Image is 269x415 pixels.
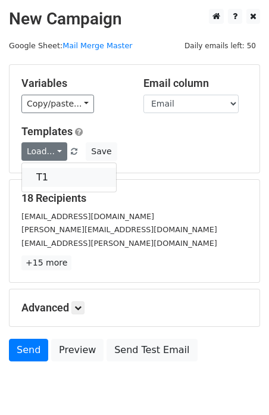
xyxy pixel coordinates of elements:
small: [EMAIL_ADDRESS][DOMAIN_NAME] [21,212,154,221]
h5: Email column [143,77,248,90]
a: T1 [22,168,116,187]
small: [EMAIL_ADDRESS][PERSON_NAME][DOMAIN_NAME] [21,239,217,248]
a: Load... [21,142,67,161]
h2: New Campaign [9,9,260,29]
a: Send Test Email [107,339,197,361]
a: Copy/paste... [21,95,94,113]
h5: 18 Recipients [21,192,248,205]
a: +15 more [21,255,71,270]
a: Send [9,339,48,361]
h5: Advanced [21,301,248,314]
a: Preview [51,339,104,361]
small: [PERSON_NAME][EMAIL_ADDRESS][DOMAIN_NAME] [21,225,217,234]
iframe: Chat Widget [209,358,269,415]
h5: Variables [21,77,126,90]
a: Templates [21,125,73,138]
small: Google Sheet: [9,41,133,50]
a: Daily emails left: 50 [180,41,260,50]
button: Save [86,142,117,161]
a: Mail Merge Master [62,41,132,50]
span: Daily emails left: 50 [180,39,260,52]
